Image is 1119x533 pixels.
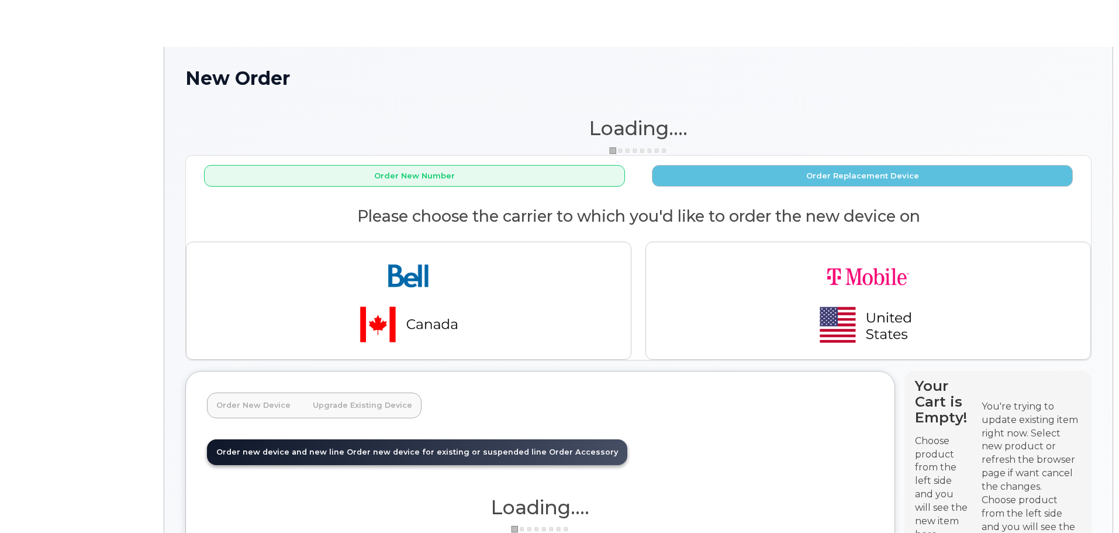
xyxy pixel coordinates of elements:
[303,393,422,418] a: Upgrade Existing Device
[327,252,491,350] img: bell-18aeeabaf521bd2b78f928a02ee3b89e57356879d39bd386a17a7cccf8069aed.png
[186,208,1091,225] h2: Please choose the carrier to which you'd like to order the new device on
[915,378,971,425] h4: Your Cart is Empty!
[216,448,344,456] span: Order new device and new line
[549,448,618,456] span: Order Accessory
[652,165,1073,187] button: Order Replacement Device
[204,165,625,187] button: Order New Number
[347,448,547,456] span: Order new device for existing or suspended line
[185,118,1092,139] h1: Loading....
[982,400,1081,494] div: You're trying to update existing item right now. Select new product or refresh the browser page i...
[786,252,950,350] img: t-mobile-78392d334a420d5b7f0e63d4fa81f6287a21d394dc80d677554bb55bbab1186f.png
[609,146,668,155] img: ajax-loader-3a6953c30dc77f0bf724df975f13086db4f4c1262e45940f03d1251963f1bf2e.gif
[185,68,1092,88] h1: New Order
[207,393,300,418] a: Order New Device
[207,497,873,518] h1: Loading....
